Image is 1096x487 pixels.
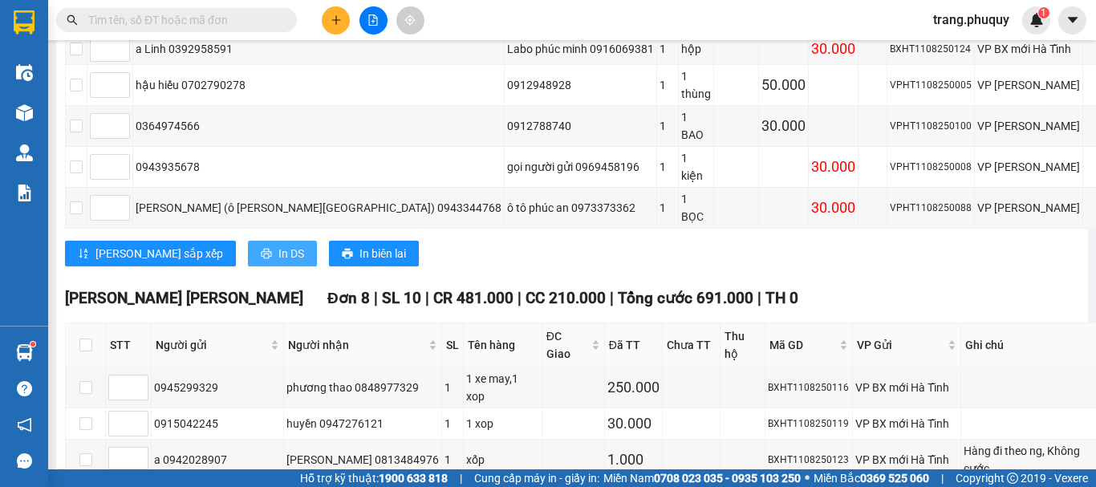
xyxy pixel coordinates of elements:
[89,79,364,99] li: Hotline: 19001874
[1007,473,1018,484] span: copyright
[660,158,676,176] div: 1
[17,453,32,469] span: message
[464,323,542,367] th: Tên hàng
[261,248,272,261] span: printer
[67,14,78,26] span: search
[765,440,853,481] td: BXHT1108250123
[768,453,850,468] div: BXHT1108250123
[681,108,711,144] div: 1 BAO
[890,119,972,134] div: VPHT1108250100
[425,289,429,307] span: |
[286,415,439,432] div: huyền 0947276121
[278,245,304,262] span: In DS
[855,415,958,432] div: VP BX mới Hà Tĩnh
[805,475,810,481] span: ⚪️
[444,415,461,432] div: 1
[154,379,281,396] div: 0945299329
[444,451,461,469] div: 1
[853,440,961,481] td: VP BX mới Hà Tĩnh
[660,76,676,94] div: 1
[16,64,33,81] img: warehouse-icon
[136,40,501,58] div: a Linh 0392958591
[136,199,501,217] div: [PERSON_NAME] (ô [PERSON_NAME][GEOGRAPHIC_DATA]) 0943344768
[17,381,32,396] span: question-circle
[433,289,513,307] span: CR 481.000
[466,451,539,469] div: xốp
[681,149,711,185] div: 1 kiện
[359,245,406,262] span: In biên lai
[106,323,152,367] th: STT
[286,379,439,396] div: phương thao 0848977329
[887,65,975,106] td: VPHT1108250005
[768,380,850,396] div: BXHT1108250116
[331,14,342,26] span: plus
[367,14,379,26] span: file-add
[460,469,462,487] span: |
[941,469,944,487] span: |
[404,14,416,26] span: aim
[89,39,364,79] li: 146 [PERSON_NAME], [GEOGRAPHIC_DATA][PERSON_NAME]
[920,10,1022,30] span: trang.phuquy
[286,451,439,469] div: [PERSON_NAME] 0813484976
[890,78,972,93] div: VPHT1108250005
[660,199,676,217] div: 1
[322,6,350,34] button: plus
[329,241,419,266] button: printerIn biên lai
[814,469,929,487] span: Miền Bắc
[757,289,761,307] span: |
[890,42,972,57] div: BXHT1108250124
[1058,6,1086,34] button: caret-down
[189,18,262,39] b: Phú Quý
[603,469,801,487] span: Miền Nam
[681,190,711,225] div: 1 BỌC
[761,115,806,137] div: 30.000
[977,40,1080,58] div: VP BX mới Hà Tĩnh
[860,472,929,485] strong: 0369 525 060
[654,472,801,485] strong: 0708 023 035 - 0935 103 250
[977,158,1080,176] div: VP [PERSON_NAME]
[156,336,267,354] span: Người gửi
[466,415,539,432] div: 1 xop
[382,289,421,307] span: SL 10
[136,76,501,94] div: hậu hiếu 0702790278
[890,160,972,175] div: VPHT1108250008
[769,336,836,354] span: Mã GD
[721,323,765,367] th: Thu hộ
[975,147,1083,188] td: VP Hà Huy Tập
[14,10,35,34] img: logo-vxr
[1029,13,1044,27] img: icon-new-feature
[1066,13,1080,27] span: caret-down
[768,416,850,432] div: BXHT1108250119
[16,144,33,161] img: warehouse-icon
[660,117,676,135] div: 1
[444,379,461,396] div: 1
[474,469,599,487] span: Cung cấp máy in - giấy in:
[681,67,711,103] div: 1 thùng
[374,289,378,307] span: |
[342,248,353,261] span: printer
[853,408,961,440] td: VP BX mới Hà Tĩnh
[681,40,711,58] div: hộp
[78,248,89,261] span: sort-ascending
[248,241,317,266] button: printerIn DS
[16,104,33,121] img: warehouse-icon
[977,76,1080,94] div: VP [PERSON_NAME]
[518,289,522,307] span: |
[765,367,853,408] td: BXHT1108250116
[466,370,539,405] div: 1 xe may,1 xop
[765,408,853,440] td: BXHT1108250119
[379,472,448,485] strong: 1900 633 818
[887,34,975,65] td: BXHT1108250124
[507,199,654,217] div: ô tô phúc an 0973373362
[88,11,278,29] input: Tìm tên, số ĐT hoặc mã đơn
[663,323,721,367] th: Chưa TT
[1041,7,1046,18] span: 1
[607,448,660,471] div: 1.000
[65,241,236,266] button: sort-ascending[PERSON_NAME] sắp xếp
[811,38,855,60] div: 30.000
[607,376,660,399] div: 250.000
[288,336,425,354] span: Người nhận
[154,415,281,432] div: 0915042245
[761,74,806,96] div: 50.000
[890,201,972,216] div: VPHT1108250088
